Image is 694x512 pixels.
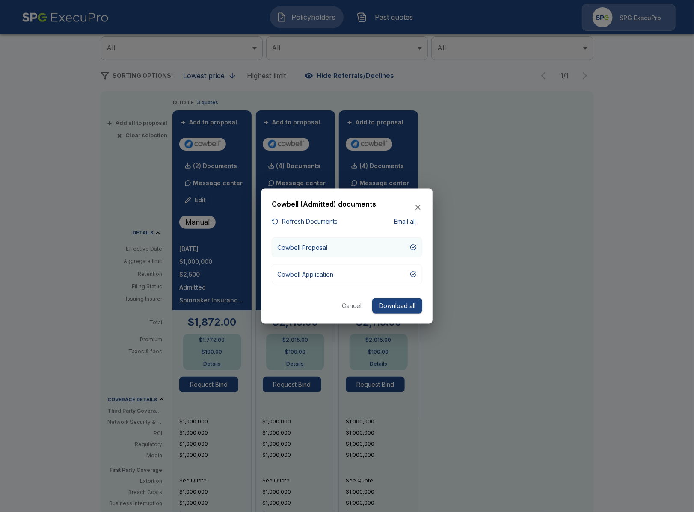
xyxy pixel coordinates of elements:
[277,243,327,252] p: Cowbell Proposal
[277,269,333,278] p: Cowbell Application
[372,298,422,314] button: Download all
[388,216,422,227] button: Email all
[272,237,422,257] button: Cowbell Proposal
[272,216,338,227] button: Refresh Documents
[338,298,365,314] button: Cancel
[272,264,422,284] button: Cowbell Application
[272,198,376,210] h6: Cowbell (Admitted) documents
